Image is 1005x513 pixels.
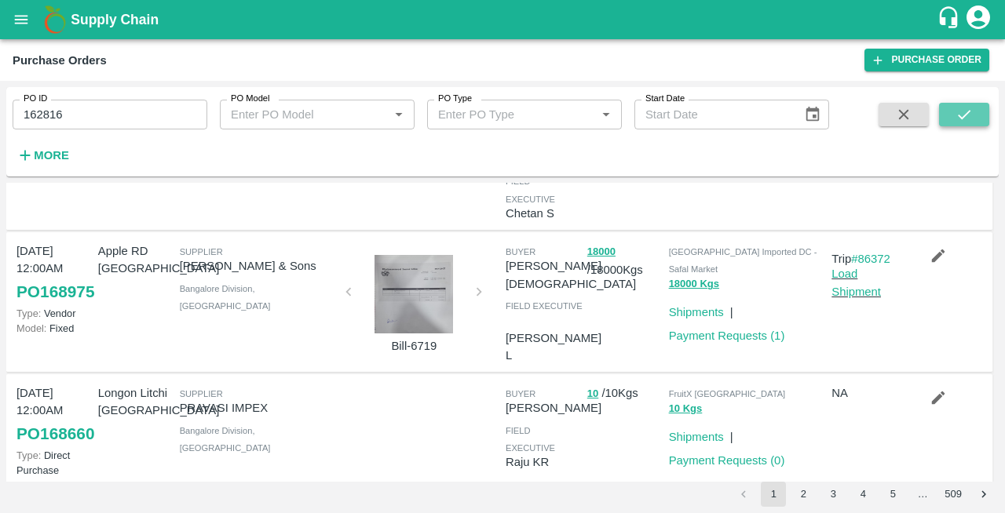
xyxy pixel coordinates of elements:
span: buyer [506,389,535,398]
p: [PERSON_NAME] L [506,329,601,365]
p: / 18000 Kgs [587,242,663,278]
button: 18000 Kgs [669,275,719,293]
span: Type: [16,307,41,319]
span: Type: [16,449,41,461]
a: Shipments [669,431,724,443]
label: PO Model [231,93,270,105]
a: Shipments [669,306,724,318]
p: [DATE] 12:00AM [16,384,92,420]
nav: pagination navigation [729,482,999,507]
button: Go to page 4 [850,482,875,507]
button: 10 Kgs [669,400,703,418]
img: logo [39,4,71,35]
button: Open [596,104,616,125]
div: | [724,297,733,321]
label: Start Date [645,93,685,105]
p: Chetan S [506,205,581,222]
span: Model: [16,479,46,491]
div: … [910,487,935,502]
a: Supply Chain [71,9,937,31]
button: More [13,142,73,169]
button: Go to next page [971,482,996,507]
input: Enter PO ID [13,100,207,129]
div: Purchase Orders [13,50,107,71]
p: [PERSON_NAME] & Sons [180,257,337,275]
p: [PERSON_NAME][DEMOGRAPHIC_DATA] [506,257,636,293]
strong: More [34,149,69,162]
a: Payment Requests (0) [669,454,785,467]
span: buyer [506,247,535,256]
span: field executive [506,301,583,311]
a: Payment Requests (1) [669,329,785,342]
button: page 1 [761,482,786,507]
div: customer-support [937,5,964,34]
button: Open [389,104,409,125]
p: [DATE] 12:00AM [16,242,92,278]
a: #86372 [851,253,890,265]
a: Purchase Order [864,49,989,71]
button: Choose date [798,100,828,129]
a: PO168975 [16,278,94,306]
p: Vendor [16,306,92,321]
span: field executive [506,176,555,203]
span: FruitX [GEOGRAPHIC_DATA] [669,389,786,398]
span: Supplier [180,389,223,398]
p: Trip [831,250,907,267]
p: Bill-6719 [355,337,473,355]
label: PO Type [438,93,472,105]
span: Bangalore Division , [GEOGRAPHIC_DATA] [180,284,271,311]
p: Direct Purchase [16,448,92,478]
p: Longon Litchi [GEOGRAPHIC_DATA] [98,384,174,420]
a: Load Shipment [831,267,881,297]
button: 18000 [587,243,616,261]
button: 10 [587,385,598,403]
span: [GEOGRAPHIC_DATA] Imported DC - Safal Market [669,247,817,274]
input: Enter PO Model [225,104,364,125]
p: Raju KR [506,453,581,471]
div: account of current user [964,3,992,36]
button: open drawer [3,2,39,38]
p: Apple RD [GEOGRAPHIC_DATA] [98,242,174,278]
p: / 10 Kgs [587,384,663,402]
div: | [724,422,733,446]
label: PO ID [24,93,47,105]
p: PRAVASI IMPEX [180,399,337,417]
b: Supply Chain [71,12,159,27]
span: field executive [506,426,555,453]
button: Go to page 509 [940,482,967,507]
a: PO168660 [16,420,94,448]
p: [PERSON_NAME] [506,399,601,417]
input: Start Date [634,100,791,129]
p: NA [831,384,907,402]
p: Fixed [16,321,92,336]
span: Model: [16,322,46,334]
button: Go to page 2 [791,482,816,507]
button: Go to page 5 [880,482,905,507]
span: Bangalore Division , [GEOGRAPHIC_DATA] [180,426,271,453]
button: Go to page 3 [820,482,846,507]
input: Enter PO Type [432,104,571,125]
p: Fixed [16,478,92,493]
span: Supplier [180,247,223,256]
